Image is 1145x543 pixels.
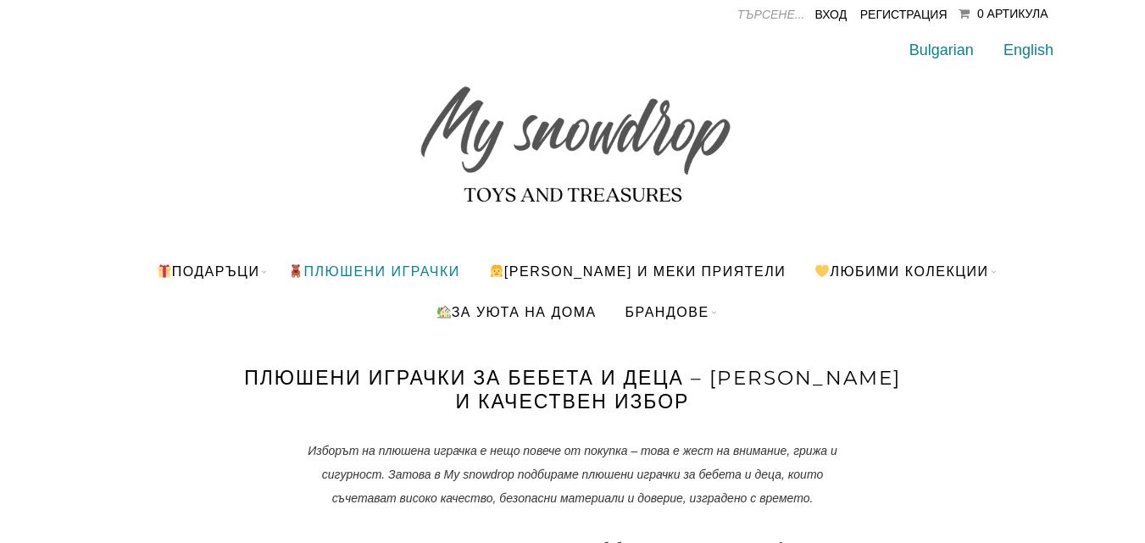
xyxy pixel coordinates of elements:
a: Вход Регистрация [814,8,947,21]
a: БРАНДОВЕ [613,291,722,332]
a: Bulgarian [909,42,974,58]
a: Подаръци [143,251,272,291]
img: 🧸 [289,264,303,278]
a: 0 Артикула [959,7,1048,20]
a: Любими Колекции [802,251,1001,291]
h1: Плюшени играчки за бебета и деца – [PERSON_NAME] и качествен избор [234,366,912,413]
a: English [1003,42,1053,58]
a: ПЛЮШЕНИ ИГРАЧКИ [275,251,472,291]
img: 💛 [815,264,829,278]
div: 0 Артикула [977,7,1048,20]
input: ТЪРСЕНЕ... [677,2,804,27]
img: My snowdrop [412,56,734,217]
a: За уюта на дома [423,291,609,332]
p: Изборът на плюшена играчка е нещо повече от покупка – това е жест на внимание, грижа и сигурност.... [276,439,870,510]
img: 👧 [490,264,503,278]
img: 🏡 [437,305,451,319]
img: 🎁 [158,264,171,278]
a: [PERSON_NAME] и меки приятели [476,251,799,291]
